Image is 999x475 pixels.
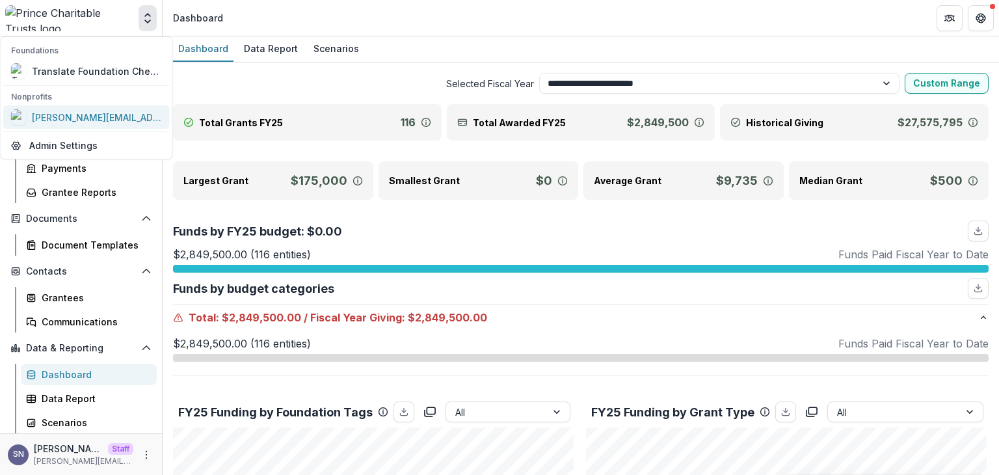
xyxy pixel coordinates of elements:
[42,392,146,405] div: Data Report
[42,315,146,329] div: Communications
[173,247,311,262] p: $2,849,500.00 (116 entities)
[34,455,133,467] p: [PERSON_NAME][EMAIL_ADDRESS][DOMAIN_NAME]
[139,447,154,463] button: More
[173,11,223,25] div: Dashboard
[21,157,157,179] a: Payments
[968,221,989,241] button: download
[173,36,233,62] a: Dashboard
[222,310,301,325] span: $2,849,500.00
[108,443,133,455] p: Staff
[173,280,334,297] p: Funds by budget categories
[34,442,103,455] p: [PERSON_NAME]
[5,5,133,31] img: Prince Charitable Trusts logo
[42,161,146,175] div: Payments
[139,5,157,31] button: Open entity switcher
[291,172,347,189] p: $175,000
[838,247,989,262] p: Funds Paid Fiscal Year to Date
[968,5,994,31] button: Get Help
[304,310,308,325] span: /
[42,291,146,305] div: Grantees
[5,261,157,282] button: Open Contacts
[536,172,552,189] p: $0
[401,115,416,130] p: 116
[930,172,963,189] p: $500
[21,311,157,332] a: Communications
[937,5,963,31] button: Partners
[393,401,414,422] button: download
[13,450,24,459] div: Shawn Non-Profit
[838,336,989,351] p: Funds Paid Fiscal Year to Date
[21,234,157,256] a: Document Templates
[21,364,157,385] a: Dashboard
[968,278,989,299] button: download
[21,182,157,203] a: Grantee Reports
[26,213,136,224] span: Documents
[21,388,157,409] a: Data Report
[168,8,228,27] nav: breadcrumb
[591,403,754,421] p: FY25 Funding by Grant Type
[308,39,364,58] div: Scenarios
[199,116,283,129] p: Total Grants FY25
[178,403,373,421] p: FY25 Funding by Foundation Tags
[898,115,963,130] p: $27,575,795
[42,185,146,199] div: Grantee Reports
[308,36,364,62] a: Scenarios
[26,343,136,354] span: Data & Reporting
[173,77,534,90] span: Selected Fiscal Year
[5,338,157,359] button: Open Data & Reporting
[42,238,146,252] div: Document Templates
[26,266,136,277] span: Contacts
[173,223,342,240] p: Funds by FY25 budget: $0.00
[905,73,989,94] button: Custom Range
[173,336,311,351] p: $2,849,500.00 (116 entities)
[173,331,989,375] div: Total:$2,849,500.00/Fiscal Year Giving: $2,849,500.00
[173,310,978,325] p: Total : Fiscal Year Giving: $2,849,500.00
[716,172,758,189] p: $9,735
[775,401,796,422] button: download
[173,39,233,58] div: Dashboard
[746,116,823,129] p: Historical Giving
[389,174,460,187] p: Smallest Grant
[239,39,303,58] div: Data Report
[801,401,822,422] button: copy to clipboard
[183,174,248,187] p: Largest Grant
[594,174,661,187] p: Average Grant
[239,36,303,62] a: Data Report
[21,412,157,433] a: Scenarios
[799,174,862,187] p: Median Grant
[21,287,157,308] a: Grantees
[5,208,157,229] button: Open Documents
[627,115,689,130] p: $2,849,500
[173,305,989,331] button: Total:$2,849,500.00/Fiscal Year Giving: $2,849,500.00
[42,416,146,429] div: Scenarios
[473,116,566,129] p: Total Awarded FY25
[42,368,146,381] div: Dashboard
[420,401,440,422] button: copy to clipboard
